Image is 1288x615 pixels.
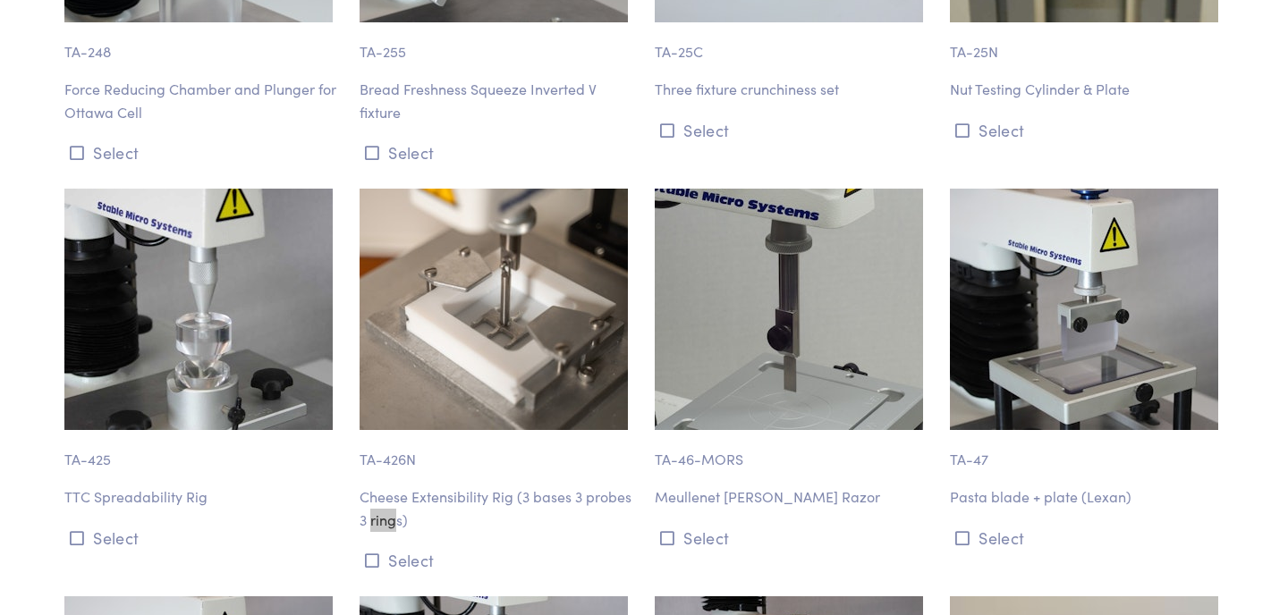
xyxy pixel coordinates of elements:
[655,430,928,471] p: TA-46-MORS
[360,189,628,430] img: ta-426_cheese-extensibility-rig.jpg
[64,523,338,552] button: Select
[360,545,633,575] button: Select
[64,485,338,509] p: TTC Spreadability Rig
[360,78,633,123] p: Bread Freshness Squeeze Inverted V fixture
[64,22,338,63] p: TA-248
[950,115,1224,145] button: Select
[360,430,633,471] p: TA-426N
[360,22,633,63] p: TA-255
[360,485,633,531] p: Cheese Extensibility Rig (3 bases 3 probes 3 rings)
[950,430,1224,471] p: TA-47
[655,523,928,552] button: Select
[655,189,923,430] img: ta-46mors.jpg
[64,78,338,123] p: Force Reducing Chamber and Plunger for Ottawa Cell
[64,430,338,471] p: TA-425
[950,78,1224,101] p: Nut Testing Cylinder & Plate
[950,189,1218,430] img: ta-47_pasta-blade-plate.jpg
[360,138,633,167] button: Select
[655,115,928,145] button: Select
[655,485,928,509] p: Meullenet [PERSON_NAME] Razor
[950,485,1224,509] p: Pasta blade + plate (Lexan)
[950,22,1224,63] p: TA-25N
[64,138,338,167] button: Select
[655,78,928,101] p: Three fixture crunchiness set
[950,523,1224,552] button: Select
[655,22,928,63] p: TA-25C
[64,189,333,430] img: food-ta_425-spreadability-rig-2.jpg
